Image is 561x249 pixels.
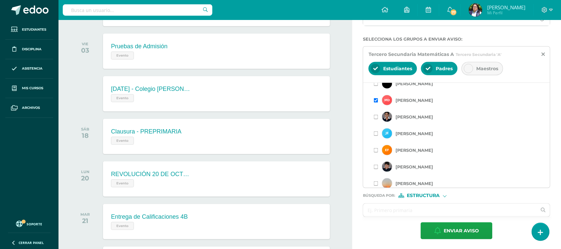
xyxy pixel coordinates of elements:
div: 21 [80,217,90,225]
div: 03 [81,46,89,54]
div: VIE [81,42,89,46]
div: Clausura - PREPRIMARIA [111,128,181,135]
div: SÁB [81,127,89,131]
span: Mis cursos [22,86,43,91]
span: Padres [436,66,453,72]
span: Soporte [27,222,43,226]
span: Mi Perfil [487,10,525,16]
a: Estudiantes [5,20,53,40]
img: student [382,79,392,89]
div: 20 [81,174,89,182]
a: Mis cursos [5,79,53,98]
label: [PERSON_NAME] [396,148,433,153]
button: Enviar aviso [421,222,493,239]
div: MAR [80,212,90,217]
span: Estudiantes [383,66,412,72]
label: [PERSON_NAME] [396,115,433,120]
input: Ej. Primero primaria [363,204,537,217]
div: 18 [81,131,89,139]
span: Estudiantes [22,27,46,32]
span: 77 [450,9,457,16]
span: Cerrar panel [19,240,44,245]
div: Pruebas de Admisión [111,43,168,50]
img: student [382,112,392,122]
a: Disciplina [5,40,53,59]
span: Disciplina [22,47,42,52]
span: Evento [111,222,134,230]
a: Soporte [8,219,51,228]
label: [PERSON_NAME] [396,181,433,186]
label: [PERSON_NAME] [396,131,433,136]
span: Evento [111,52,134,60]
img: student [382,128,392,138]
span: Asistencia [22,66,43,71]
label: [PERSON_NAME] [396,81,433,86]
label: [PERSON_NAME] [396,98,433,103]
img: student [382,95,392,105]
a: Archivos [5,98,53,118]
div: [DATE] - Colegio [PERSON_NAME] [111,86,191,93]
div: [object Object] [398,193,448,198]
label: Selecciona los grupos a enviar aviso : [363,37,550,42]
img: 7ab285121826231a63682abc32cdc9f2.png [469,3,482,17]
span: Búsqueda por : [363,194,395,197]
span: [PERSON_NAME] [487,4,525,11]
span: Evento [111,137,134,145]
img: student [382,162,392,172]
span: Tercero Secundaria 'A' [456,52,502,57]
span: Evento [111,94,134,102]
span: Maestros [476,66,498,72]
span: Archivos [22,105,40,111]
label: [PERSON_NAME] [396,164,433,169]
input: Busca un usuario... [63,4,212,16]
span: Tercero Secundaria Matemáticas A [369,51,454,57]
div: REVOLUCIÓN 20 DE OCTUBRE - Asueto [111,171,191,178]
div: Entrega de Calificaciones 4B [111,213,188,220]
img: student [382,178,392,188]
span: Estructura [407,194,440,197]
span: Enviar aviso [444,223,479,239]
img: student [382,145,392,155]
span: Evento [111,179,134,187]
a: Asistencia [5,59,53,79]
div: LUN [81,169,89,174]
